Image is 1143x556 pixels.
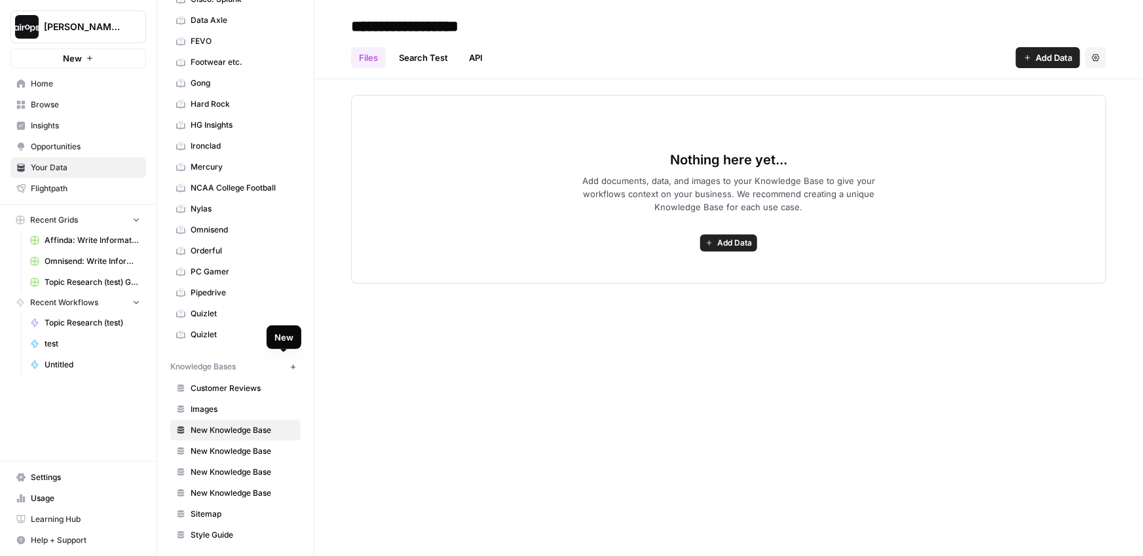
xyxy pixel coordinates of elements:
[670,151,787,169] span: Nothing here yet...
[561,174,897,213] span: Add documents, data, and images to your Knowledge Base to give your workflows context on your bus...
[10,467,146,488] a: Settings
[63,52,82,65] span: New
[170,177,301,198] a: NCAA College Football
[170,378,301,399] a: Customer Reviews
[191,56,295,68] span: Footwear etc.
[45,234,140,246] span: Affinda: Write Informational Article
[170,31,301,52] a: FEVO
[191,403,295,415] span: Images
[15,15,39,39] img: Dille-Sandbox Logo
[461,47,491,68] a: API
[191,508,295,520] span: Sitemap
[191,487,295,499] span: New Knowledge Base
[10,488,146,509] a: Usage
[191,203,295,215] span: Nylas
[170,115,301,136] a: HG Insights
[31,534,140,546] span: Help + Support
[10,115,146,136] a: Insights
[10,178,146,199] a: Flightpath
[170,240,301,261] a: Orderful
[191,140,295,152] span: Ironclad
[170,198,301,219] a: Nylas
[191,466,295,478] span: New Knowledge Base
[31,120,140,132] span: Insights
[31,78,140,90] span: Home
[170,399,301,420] a: Images
[31,141,140,153] span: Opportunities
[31,99,140,111] span: Browse
[191,119,295,131] span: HG Insights
[45,359,140,371] span: Untitled
[170,261,301,282] a: PC Gamer
[191,98,295,110] span: Hard Rock
[191,35,295,47] span: FEVO
[191,308,295,320] span: Quizlet
[10,73,146,94] a: Home
[191,224,295,236] span: Omnisend
[170,303,301,324] a: Quizlet
[351,47,386,68] a: Files
[191,382,295,394] span: Customer Reviews
[170,504,301,525] a: Sitemap
[191,182,295,194] span: NCAA College Football
[10,509,146,530] a: Learning Hub
[170,73,301,94] a: Gong
[191,266,295,278] span: PC Gamer
[170,361,236,373] span: Knowledge Bases
[1016,47,1080,68] button: Add Data
[391,47,456,68] a: Search Test
[191,245,295,257] span: Orderful
[10,293,146,312] button: Recent Workflows
[24,230,146,251] a: Affinda: Write Informational Article
[170,10,301,31] a: Data Axle
[170,157,301,177] a: Mercury
[10,157,146,178] a: Your Data
[24,333,146,354] a: test
[24,251,146,272] a: Omnisend: Write Informational
[191,287,295,299] span: Pipedrive
[191,14,295,26] span: Data Axle
[717,237,752,249] span: Add Data
[170,441,301,462] a: New Knowledge Base
[44,20,123,33] span: [PERSON_NAME]-Sandbox
[10,94,146,115] a: Browse
[170,324,301,345] a: Quizlet
[31,513,140,525] span: Learning Hub
[24,354,146,375] a: Untitled
[170,52,301,73] a: Footwear etc.
[45,317,140,329] span: Topic Research (test)
[10,136,146,157] a: Opportunities
[191,161,295,173] span: Mercury
[31,183,140,195] span: Flightpath
[191,445,295,457] span: New Knowledge Base
[10,48,146,68] button: New
[191,529,295,541] span: Style Guide
[700,234,757,251] button: Add Data
[30,297,98,308] span: Recent Workflows
[191,329,295,341] span: Quizlet
[45,338,140,350] span: test
[191,424,295,436] span: New Knowledge Base
[45,255,140,267] span: Omnisend: Write Informational
[30,214,78,226] span: Recent Grids
[31,162,140,174] span: Your Data
[24,272,146,293] a: Topic Research (test) Grid
[170,282,301,303] a: Pipedrive
[170,483,301,504] a: New Knowledge Base
[170,462,301,483] a: New Knowledge Base
[1036,51,1072,64] span: Add Data
[170,525,301,546] a: Style Guide
[170,94,301,115] a: Hard Rock
[170,136,301,157] a: Ironclad
[191,77,295,89] span: Gong
[170,420,301,441] a: New Knowledge Base
[10,210,146,230] button: Recent Grids
[10,10,146,43] button: Workspace: Dille-Sandbox
[31,472,140,483] span: Settings
[24,312,146,333] a: Topic Research (test)
[31,492,140,504] span: Usage
[170,219,301,240] a: Omnisend
[45,276,140,288] span: Topic Research (test) Grid
[10,530,146,551] button: Help + Support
